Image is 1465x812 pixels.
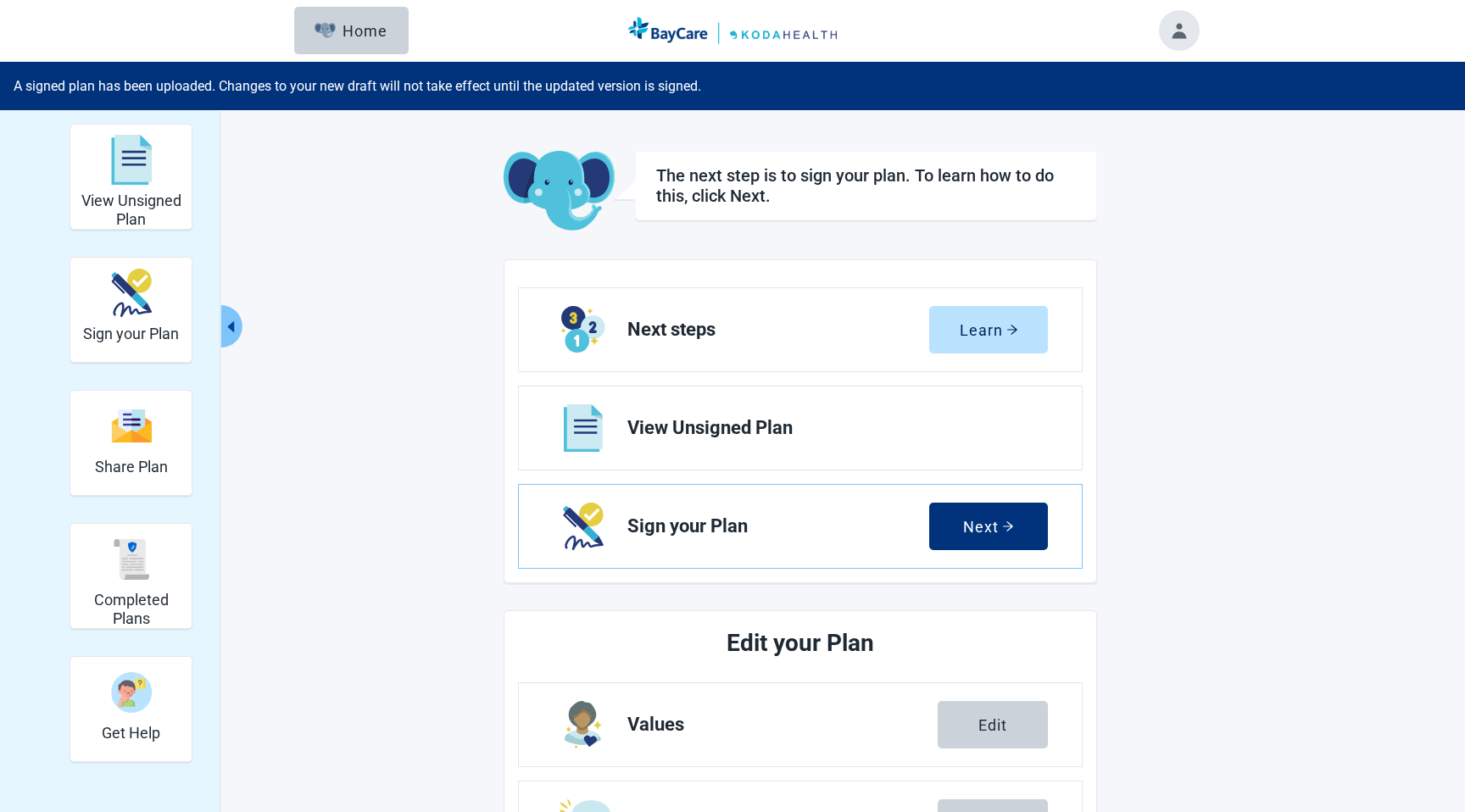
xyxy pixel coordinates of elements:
[504,151,615,232] img: Koda Elephant
[315,23,336,38] img: Elephant
[70,257,192,363] div: Sign your Plan
[582,625,1019,662] h2: Edit your Plan
[102,724,160,742] h2: Get Help
[519,288,1082,371] a: Learn Next steps section
[960,321,1018,338] div: Learn
[111,408,152,444] img: svg%3e
[1002,520,1014,532] span: arrow-right
[1159,10,1200,51] button: Toggle account menu
[70,523,192,629] div: Completed Plans
[111,539,152,580] img: svg%3e
[294,7,409,54] button: ElephantHome
[223,319,239,335] span: caret-left
[519,485,1082,568] a: Next Sign your Plan section
[938,701,1048,748] button: Edit
[978,716,1007,733] div: Edit
[70,390,192,496] div: Share Plan
[627,418,1034,438] span: View Unsigned Plan
[221,305,242,348] button: Collapse menu
[929,503,1048,550] button: Nextarrow-right
[1006,324,1018,336] span: arrow-right
[628,17,836,44] img: Koda Health
[111,672,152,713] img: person-question-x68TBcxA.svg
[70,124,192,230] div: View Unsigned Plan
[963,518,1014,535] div: Next
[111,135,152,186] img: svg%3e
[315,22,387,39] div: Home
[519,387,1082,470] a: View View Unsigned Plan section
[77,591,185,627] h2: Completed Plans
[627,320,929,340] span: Next steps
[627,516,929,537] span: Sign your Plan
[656,165,1076,206] h1: The next step is to sign your plan. To learn how to do this, click Next.
[519,683,1082,766] a: Edit Values section
[77,192,185,228] h2: View Unsigned Plan
[929,306,1048,353] button: Learnarrow-right
[111,269,152,317] img: make_plan_official-CpYJDfBD.svg
[83,325,179,343] h2: Sign your Plan
[95,458,168,476] h2: Share Plan
[627,715,938,735] span: Values
[70,656,192,762] div: Get Help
